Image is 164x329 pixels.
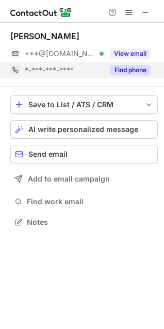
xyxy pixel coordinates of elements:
[110,65,151,75] button: Reveal Button
[10,120,158,139] button: AI write personalized message
[10,170,158,188] button: Add to email campaign
[10,6,72,19] img: ContactOut v5.3.10
[10,215,158,229] button: Notes
[28,125,138,134] span: AI write personalized message
[10,194,158,209] button: Find work email
[10,31,79,41] div: [PERSON_NAME]
[27,218,154,227] span: Notes
[110,48,151,59] button: Reveal Button
[10,95,158,114] button: save-profile-one-click
[27,197,154,206] span: Find work email
[10,145,158,163] button: Send email
[28,175,110,183] span: Add to email campaign
[25,49,96,58] span: ***@[DOMAIN_NAME]
[28,101,140,109] div: Save to List / ATS / CRM
[28,150,68,158] span: Send email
